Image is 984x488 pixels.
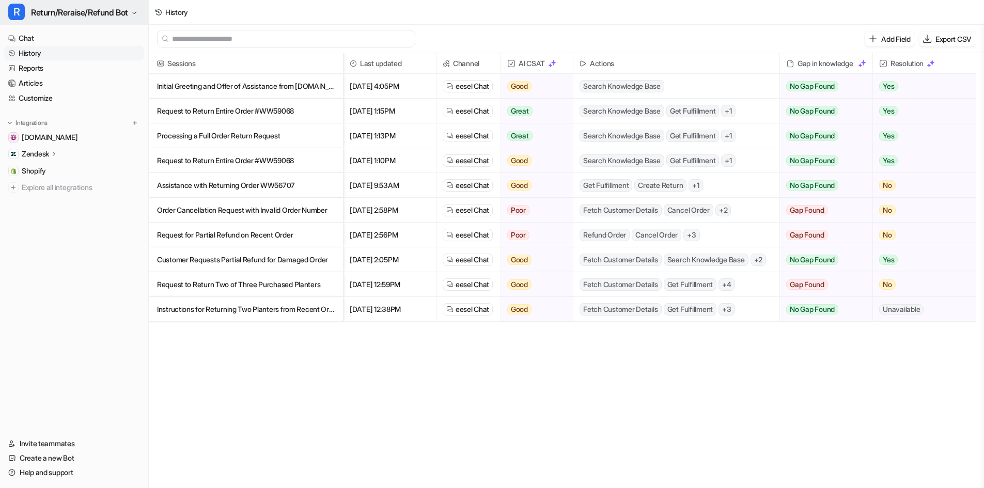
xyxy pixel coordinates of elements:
span: Return/Reraise/Refund Bot [31,5,128,20]
button: Export CSV [919,32,976,46]
img: eeselChat [446,231,454,239]
span: Search Knowledge Base [664,254,748,266]
span: Yes [879,81,898,91]
span: Poor [507,230,529,240]
span: Good [507,180,532,191]
button: Integrations [4,118,51,128]
button: Poor [501,198,567,223]
span: eesel Chat [456,131,489,141]
button: Poor [501,223,567,247]
a: Explore all integrations [4,180,144,195]
img: eeselChat [446,306,454,313]
p: Order Cancellation Request with Invalid Order Number [157,198,335,223]
span: eesel Chat [456,255,489,265]
span: Good [507,81,532,91]
a: Articles [4,76,144,90]
span: Create Return [634,179,686,192]
button: No Gap Found [780,247,865,272]
a: eesel Chat [446,304,489,314]
span: AI CSAT [505,53,569,74]
button: No Gap Found [780,74,865,99]
button: Yes [873,148,967,173]
button: Good [501,148,567,173]
span: Get Fulfillment [580,179,632,192]
button: No [873,272,967,297]
button: Good [501,247,567,272]
span: Channel [441,53,496,74]
span: Gap Found [786,230,828,240]
span: eesel Chat [456,155,489,166]
img: eeselChat [446,107,454,115]
img: explore all integrations [8,182,19,193]
img: Zendesk [10,151,17,157]
button: No Gap Found [780,173,865,198]
p: Add Field [881,34,910,44]
h2: Actions [590,53,614,74]
span: No [879,230,896,240]
a: Create a new Bot [4,451,144,465]
span: No Gap Found [786,81,838,91]
span: [DATE] 1:10PM [348,148,432,173]
span: [DATE] 12:59PM [348,272,432,297]
button: Yes [873,99,967,123]
p: Zendesk [22,149,49,159]
button: Gap Found [780,223,865,247]
span: Great [507,131,533,141]
span: Get Fulfillment [666,130,719,142]
span: No [879,279,896,290]
span: Gap Found [786,205,828,215]
span: Fetch Customer Details [580,204,662,216]
span: [DATE] 1:15PM [348,99,432,123]
a: eesel Chat [446,155,489,166]
span: No [879,180,896,191]
p: Export CSV [935,34,972,44]
img: expand menu [6,119,13,127]
span: [DATE] 4:05PM [348,74,432,99]
span: [DATE] 12:38PM [348,297,432,322]
a: History [4,46,144,60]
span: eesel Chat [456,180,489,191]
span: + 1 [721,154,736,167]
span: Fetch Customer Details [580,278,662,291]
button: Good [501,74,567,99]
span: [DATE] 9:53AM [348,173,432,198]
p: Instructions for Returning Two Planters from Recent Order [157,297,335,322]
span: No [879,205,896,215]
p: Initial Greeting and Offer of Assistance from [DOMAIN_NAME] [157,74,335,99]
span: Unavailable [879,304,924,314]
a: eesel Chat [446,180,489,191]
span: Yes [879,106,898,116]
span: Fetch Customer Details [580,303,662,316]
a: eesel Chat [446,230,489,240]
span: No Gap Found [786,131,838,141]
span: Search Knowledge Base [580,80,664,92]
a: eesel Chat [446,205,489,215]
button: No [873,198,967,223]
span: No Gap Found [786,180,838,191]
button: No [873,173,967,198]
span: Yes [879,131,898,141]
button: No Gap Found [780,99,865,123]
span: Get Fulfillment [666,105,719,117]
span: Search Knowledge Base [580,130,664,142]
span: eesel Chat [456,279,489,290]
span: No Gap Found [786,255,838,265]
span: eesel Chat [456,230,489,240]
button: Gap Found [780,198,865,223]
img: eeselChat [446,132,454,139]
span: Get Fulfillment [666,154,719,167]
span: Search Knowledge Base [580,154,664,167]
span: Last updated [348,53,432,74]
p: Request for Partial Refund on Recent Order [157,223,335,247]
img: wovenwood.co.uk [10,134,17,140]
span: Good [507,255,532,265]
span: [DATE] 2:56PM [348,223,432,247]
span: + 3 [683,229,700,241]
button: Yes [873,247,967,272]
span: eesel Chat [456,304,489,314]
span: + 2 [715,204,731,216]
p: Customer Requests Partial Refund for Damaged Order [157,247,335,272]
span: No Gap Found [786,155,838,166]
span: + 4 [719,278,735,291]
